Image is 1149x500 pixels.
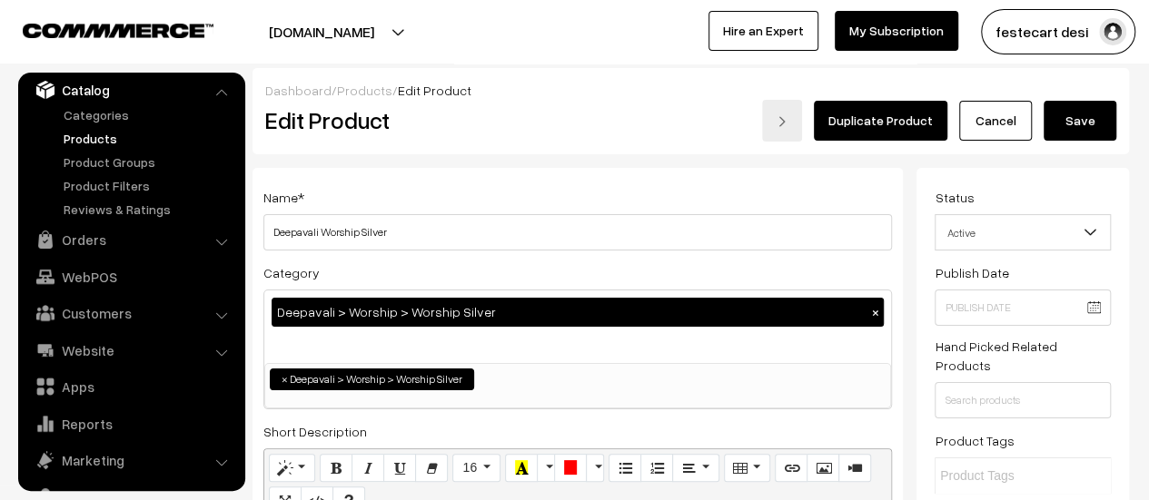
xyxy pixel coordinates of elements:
[23,74,239,106] a: Catalog
[383,454,416,483] button: Underline (CTRL+U)
[23,260,239,293] a: WebPOS
[23,18,182,40] a: COMMMERCE
[940,466,1099,485] input: Product Tags
[23,407,239,440] a: Reports
[272,298,884,327] div: Deepavali > Worship > Worship Silver
[959,101,1032,141] a: Cancel
[320,454,352,483] button: Bold (CTRL+B)
[282,371,288,387] span: ×
[672,454,718,483] button: Paragraph
[867,304,883,320] button: ×
[724,454,770,483] button: Table
[337,83,392,98] a: Products
[640,454,673,483] button: Ordered list (CTRL+SHIFT+NUM8)
[554,454,587,483] button: Background Color
[462,460,477,475] span: 16
[23,297,239,329] a: Customers
[835,11,958,51] a: My Subscription
[452,454,500,483] button: Font Size
[263,422,367,441] label: Short Description
[59,176,239,195] a: Product Filters
[935,214,1111,250] span: Active
[263,214,892,250] input: Name
[1099,18,1126,45] img: user
[1044,101,1116,141] button: Save
[205,9,438,54] button: [DOMAIN_NAME]
[59,152,239,172] a: Product Groups
[263,188,304,207] label: Name
[981,9,1135,54] button: festecart desi
[935,431,1014,450] label: Product Tags
[59,105,239,124] a: Categories
[59,200,239,219] a: Reviews & Ratings
[23,24,213,37] img: COMMMERCE
[265,83,332,98] a: Dashboard
[935,188,974,207] label: Status
[935,289,1111,326] input: Publish Date
[352,454,384,483] button: Italic (CTRL+I)
[265,81,1116,100] div: / /
[586,454,604,483] button: More Color
[814,101,947,141] a: Duplicate Product
[265,106,604,134] h2: Edit Product
[936,217,1110,249] span: Active
[838,454,871,483] button: Video
[59,129,239,148] a: Products
[935,382,1111,418] input: Search products
[270,368,474,390] li: Deepavali > Worship > Worship Silver
[708,11,818,51] a: Hire an Expert
[505,454,538,483] button: Recent Color
[775,454,807,483] button: Link (CTRL+K)
[415,454,448,483] button: Remove Font Style (CTRL+\)
[935,263,1008,282] label: Publish Date
[398,83,471,98] span: Edit Product
[23,334,239,367] a: Website
[23,370,239,403] a: Apps
[935,337,1111,375] label: Hand Picked Related Products
[263,263,320,282] label: Category
[23,223,239,256] a: Orders
[609,454,641,483] button: Unordered list (CTRL+SHIFT+NUM7)
[23,444,239,476] a: Marketing
[807,454,839,483] button: Picture
[269,454,315,483] button: Style
[777,116,787,127] img: right-arrow.png
[537,454,555,483] button: More Color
